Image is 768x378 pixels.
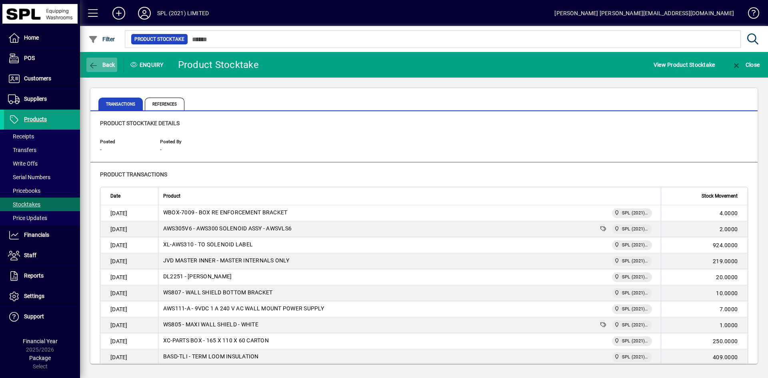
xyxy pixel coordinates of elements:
span: SPL (2021) Limited [612,224,652,234]
span: View Product Stocktake [654,58,715,71]
td: [DATE] [100,221,158,237]
a: Knowledge Base [742,2,758,28]
a: Receipts [4,130,80,143]
span: Date [110,192,120,200]
td: 409.0000 [661,349,748,365]
span: Transactions [98,98,143,110]
span: Suppliers [24,96,47,102]
td: [DATE] [100,285,158,301]
a: Settings [4,286,80,306]
td: 250.0000 [661,333,748,349]
a: Customers [4,69,80,89]
span: Package [29,355,51,361]
span: Product transactions [100,171,167,178]
span: Product Stocktake [134,35,184,43]
span: SPL (2021) Limited [612,352,652,362]
td: 7.0000 [661,301,748,317]
span: SPL (2021) Limited [622,209,649,217]
span: SPL (2021) Limited [612,208,652,218]
div: JVD MASTER INNER - MASTER INTERNALS ONLY [163,256,289,266]
span: Price Updates [8,215,47,221]
a: Support [4,307,80,327]
span: Reports [24,272,44,279]
button: Back [86,58,117,72]
span: Stock Movement [702,192,738,200]
span: Write Offs [8,160,38,167]
span: Posted By [160,139,208,144]
div: AWS111-A - 9VDC 1 A 240 V AC WALL MOUNT POWER SUPPLY [163,304,324,314]
td: [DATE] [100,301,158,317]
app-page-header-button: Close enquiry [723,58,768,72]
td: [DATE] [100,333,158,349]
span: SPL (2021) Limited [612,320,652,330]
div: WS805 - MAXI WALL SHIELD - WHITE [163,320,258,330]
span: SPL (2021) Limited [612,288,652,298]
a: POS [4,48,80,68]
td: [DATE] [100,237,158,253]
span: SPL (2021) Limited [622,273,649,281]
span: Staff [24,252,36,258]
a: Serial Numbers [4,170,80,184]
a: Stocktakes [4,198,80,211]
a: Staff [4,246,80,266]
span: SPL (2021) Limited [612,304,652,314]
span: References [145,98,184,110]
span: Back [88,62,115,68]
td: 20.0000 [661,269,748,285]
button: Filter [86,32,117,46]
span: Customers [24,75,51,82]
app-page-header-button: Back [80,58,124,72]
button: Close [730,58,762,72]
span: Stocktakes [8,201,40,208]
div: WS807 - WALL SHIELD BOTTOM BRACKET [163,288,273,298]
td: 219.0000 [661,253,748,269]
span: Filter [88,36,115,42]
button: View Product Stocktake [652,58,717,72]
span: SPL (2021) Limited [622,241,649,249]
span: Posted [100,139,148,144]
span: SPL (2021) Limited [622,257,649,265]
a: Home [4,28,80,48]
div: AWS305V6 - AWS300 SOLENOID ASSY - AWSVLS6 [163,224,292,234]
span: SPL (2021) Limited [622,353,649,361]
td: [DATE] [100,269,158,285]
div: Enquiry [124,58,172,71]
div: XL-AWS310 - TO SOLENOID LABEL [163,240,253,250]
span: SPL (2021) Limited [622,305,649,313]
td: [DATE] [100,317,158,333]
a: Pricebooks [4,184,80,198]
td: [DATE] [100,205,158,221]
div: SPL (2021) LIMITED [157,7,209,20]
span: Settings [24,293,44,299]
a: Suppliers [4,89,80,109]
span: Product [163,192,180,200]
span: Pricebooks [8,188,40,194]
a: Price Updates [4,211,80,225]
span: SPL (2021) Limited [612,336,652,346]
div: Product Stocktake [178,58,259,71]
div: DL2251 - [PERSON_NAME] [163,272,232,282]
td: 2.0000 [661,221,748,237]
td: 1.0000 [661,317,748,333]
span: - [100,147,102,153]
span: Close [732,62,760,68]
span: SPL (2021) Limited [612,256,652,266]
td: [DATE] [100,349,158,365]
button: Profile [132,6,157,20]
a: Financials [4,225,80,245]
td: 924.0000 [661,237,748,253]
div: XC-PARTS BOX - 165 X 110 X 60 CARTON [163,336,269,346]
span: SPL (2021) Limited [622,337,649,345]
span: POS [24,55,35,61]
span: SPL (2021) Limited [612,272,652,282]
a: Write Offs [4,157,80,170]
div: [PERSON_NAME] [PERSON_NAME][EMAIL_ADDRESS][DOMAIN_NAME] [554,7,734,20]
span: Support [24,313,44,320]
span: Receipts [8,133,34,140]
span: Products [24,116,47,122]
td: [DATE] [100,253,158,269]
span: SPL (2021) Limited [612,240,652,250]
span: Home [24,34,39,41]
td: 10.0000 [661,285,748,301]
span: Transfers [8,147,36,153]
